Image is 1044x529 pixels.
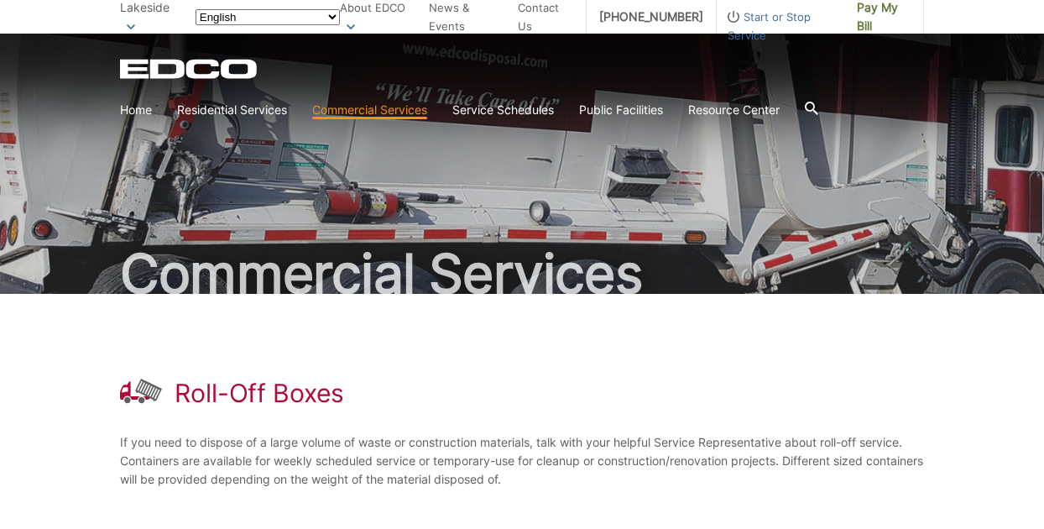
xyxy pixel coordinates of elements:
[688,101,780,119] a: Resource Center
[196,9,340,25] select: Select a language
[175,378,344,408] h1: Roll-Off Boxes
[579,101,663,119] a: Public Facilities
[120,101,152,119] a: Home
[312,101,427,119] a: Commercial Services
[120,59,259,79] a: EDCD logo. Return to the homepage.
[177,101,287,119] a: Residential Services
[452,101,554,119] a: Service Schedules
[120,247,924,301] h2: Commercial Services
[120,433,924,489] p: If you need to dispose of a large volume of waste or construction materials, talk with your helpf...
